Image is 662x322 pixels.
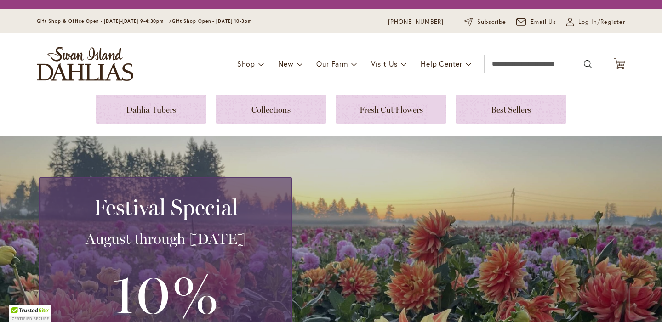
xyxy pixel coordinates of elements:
h3: August through [DATE] [51,230,280,248]
a: store logo [37,47,133,81]
span: Subscribe [477,17,506,27]
span: Gift Shop Open - [DATE] 10-3pm [172,18,252,24]
a: Subscribe [464,17,506,27]
span: Visit Us [371,59,398,68]
span: Our Farm [316,59,348,68]
span: Help Center [421,59,462,68]
a: [PHONE_NUMBER] [388,17,444,27]
a: Email Us [516,17,557,27]
span: Log In/Register [578,17,625,27]
button: Search [584,57,592,72]
span: New [278,59,293,68]
span: Shop [237,59,255,68]
a: Log In/Register [566,17,625,27]
span: Email Us [531,17,557,27]
h2: Festival Special [51,194,280,220]
span: Gift Shop & Office Open - [DATE]-[DATE] 9-4:30pm / [37,18,172,24]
